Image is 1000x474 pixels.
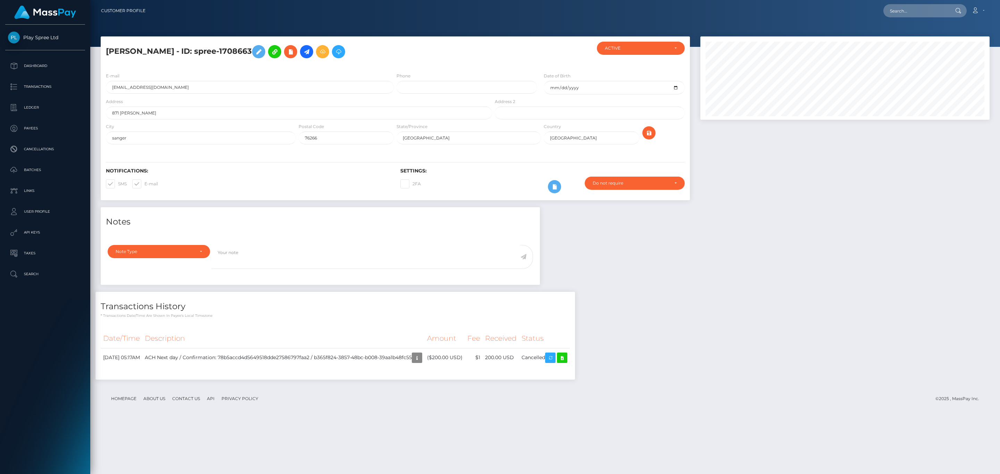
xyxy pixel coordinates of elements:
[519,329,570,348] th: Status
[605,45,669,51] div: ACTIVE
[106,168,390,174] h6: Notifications:
[108,245,210,258] button: Note Type
[519,348,570,367] td: Cancelled
[597,42,685,55] button: ACTIVE
[101,301,570,313] h4: Transactions History
[101,3,145,18] a: Customer Profile
[300,45,313,58] a: Initiate Payout
[8,61,82,71] p: Dashboard
[8,32,20,43] img: Play Spree Ltd
[544,73,570,79] label: Date of Birth
[132,179,158,188] label: E-mail
[465,348,483,367] td: $1
[8,123,82,134] p: Payees
[141,393,168,404] a: About Us
[8,165,82,175] p: Batches
[400,168,684,174] h6: Settings:
[108,393,139,404] a: Homepage
[5,120,85,137] a: Payees
[8,248,82,259] p: Taxes
[219,393,261,404] a: Privacy Policy
[593,180,669,186] div: Do not require
[883,4,949,17] input: Search...
[5,161,85,179] a: Batches
[5,265,85,283] a: Search
[106,73,119,79] label: E-mail
[101,313,570,318] p: * Transactions date/time are shown in payee's local timezone
[299,124,324,130] label: Postal Code
[8,269,82,279] p: Search
[400,179,421,188] label: 2FA
[8,206,82,217] p: User Profile
[116,249,194,254] div: Note Type
[8,102,82,113] p: Ledger
[142,348,425,367] td: ACH Next day / Confirmation: 78b5accd4d5649518dde27586797faa2 / b365f824-3857-48bc-b008-39aa1b48fc55
[8,144,82,154] p: Cancellations
[397,73,410,79] label: Phone
[935,395,984,403] div: © 2025 , MassPay Inc.
[106,99,123,105] label: Address
[142,329,425,348] th: Description
[5,34,85,41] span: Play Spree Ltd
[5,203,85,220] a: User Profile
[425,329,465,348] th: Amount
[5,224,85,241] a: API Keys
[106,124,114,130] label: City
[106,179,127,188] label: SMS
[5,78,85,95] a: Transactions
[5,57,85,75] a: Dashboard
[585,177,685,190] button: Do not require
[397,124,427,130] label: State/Province
[544,124,561,130] label: Country
[106,42,488,62] h5: [PERSON_NAME] - ID: spree-1708663
[169,393,203,404] a: Contact Us
[5,99,85,116] a: Ledger
[425,348,465,367] td: ($200.00 USD)
[5,245,85,262] a: Taxes
[465,329,483,348] th: Fee
[8,227,82,238] p: API Keys
[8,82,82,92] p: Transactions
[204,393,217,404] a: API
[101,329,142,348] th: Date/Time
[8,186,82,196] p: Links
[101,348,142,367] td: [DATE] 05:17AM
[483,329,519,348] th: Received
[483,348,519,367] td: 200.00 USD
[14,6,76,19] img: MassPay Logo
[5,182,85,200] a: Links
[495,99,515,105] label: Address 2
[5,141,85,158] a: Cancellations
[106,216,535,228] h4: Notes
